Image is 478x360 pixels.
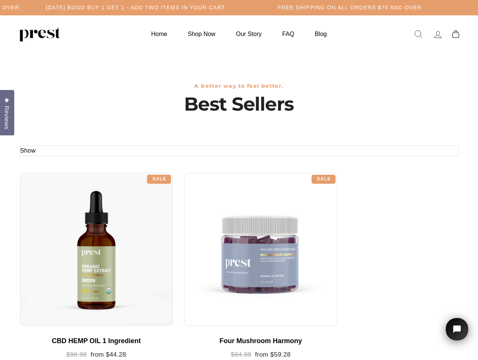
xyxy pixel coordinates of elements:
[27,351,166,359] div: from $44.28
[192,337,330,345] div: Four Mushroom Harmony
[20,83,459,89] h3: A better way to feel better.
[178,27,225,41] a: Shop Now
[306,27,336,41] a: Blog
[2,106,12,129] span: Reviews
[46,4,225,11] h5: [DATE] BOGO BUY 1 GET 1 - ADD TWO ITEMS IN YOUR CART
[436,307,478,360] iframe: Tidio Chat
[66,351,87,358] span: $98.98
[273,27,304,41] a: FAQ
[147,175,171,184] div: Sale
[19,27,60,42] img: PREST ORGANICS
[231,351,251,358] span: $64.98
[142,27,336,41] ul: Primary
[20,93,459,115] h1: Best Sellers
[20,146,36,156] button: Show
[142,27,177,41] a: Home
[192,351,330,359] div: from $59.28
[27,337,166,345] div: CBD HEMP OIL 1 Ingredient
[227,27,271,41] a: Our Story
[312,175,336,184] div: Sale
[278,4,422,11] h5: Free Shipping on all orders $75 and over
